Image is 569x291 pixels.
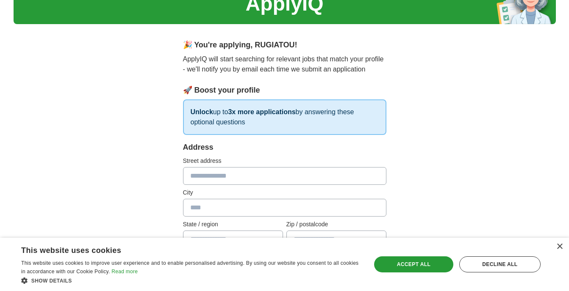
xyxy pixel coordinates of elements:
[111,269,138,275] a: Read more, opens a new window
[183,220,283,229] label: State / region
[556,244,563,250] div: Close
[183,39,386,51] div: 🎉 You're applying , RUGIATOU !
[228,108,295,115] strong: 3x more applications
[183,142,386,153] div: Address
[21,260,358,275] span: This website uses cookies to improve user experience and to enable personalised advertising. By u...
[183,54,386,74] p: ApplyIQ will start searching for relevant jobs that match your profile - we'll notify you by emai...
[21,243,339,255] div: This website uses cookies
[21,276,361,285] div: Show details
[183,85,386,96] div: 🚀 Boost your profile
[286,220,386,229] label: Zip / postalcode
[459,256,541,272] div: Decline all
[183,188,386,197] label: City
[183,156,386,165] label: Street address
[191,108,213,115] strong: Unlock
[31,278,72,284] span: Show details
[374,256,453,272] div: Accept all
[183,99,386,135] p: up to by answering these optional questions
